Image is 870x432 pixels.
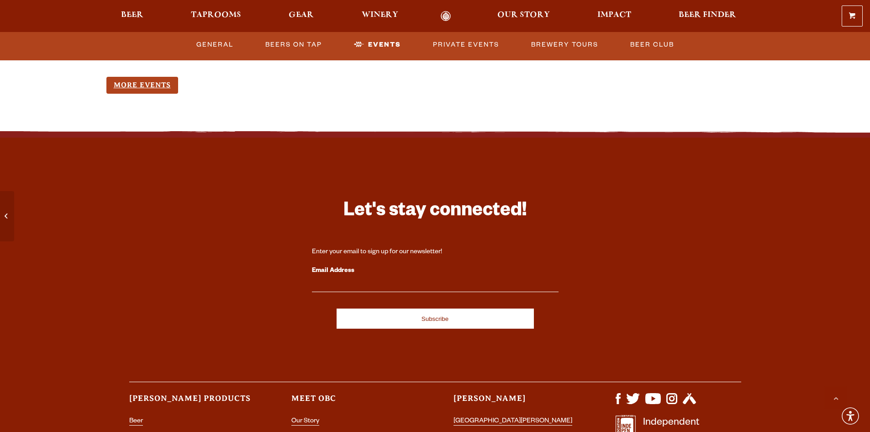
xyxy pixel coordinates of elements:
h3: [PERSON_NAME] [453,393,579,412]
a: Winery [356,11,404,21]
a: Visit us on Instagram [666,400,677,407]
a: Scroll to top [824,386,847,409]
label: Email Address [312,265,559,277]
a: Private Events [429,34,503,55]
a: Beer Club [627,34,678,55]
span: Gear [289,11,314,19]
a: Our Story [491,11,556,21]
h3: [PERSON_NAME] Products [129,393,255,412]
a: Beer [115,11,149,21]
div: Enter your email to sign up for our newsletter! [312,248,559,257]
h3: Meet OBC [291,393,417,412]
a: Events [350,34,405,55]
a: Visit us on YouTube [645,400,661,407]
a: [GEOGRAPHIC_DATA][PERSON_NAME] [453,418,572,426]
div: Accessibility Menu [840,406,860,426]
a: Our Story [291,418,319,426]
input: Subscribe [337,309,534,329]
span: Our Story [497,11,550,19]
a: Taprooms [185,11,247,21]
span: Winery [362,11,398,19]
a: Beer [129,418,143,426]
a: Visit us on X (formerly Twitter) [626,400,640,407]
a: Visit us on Facebook [616,400,621,407]
span: Beer Finder [679,11,736,19]
a: Beer Finder [673,11,742,21]
a: Odell Home [429,11,463,21]
a: More Events (opens in a new window) [106,77,178,94]
a: General [193,34,237,55]
h3: Let's stay connected! [312,199,559,226]
span: Taprooms [191,11,241,19]
a: Brewery Tours [527,34,602,55]
a: Gear [283,11,320,21]
span: Impact [597,11,631,19]
a: Beers on Tap [262,34,326,55]
a: Impact [591,11,637,21]
a: Visit us on Untappd [683,400,696,407]
span: Beer [121,11,143,19]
